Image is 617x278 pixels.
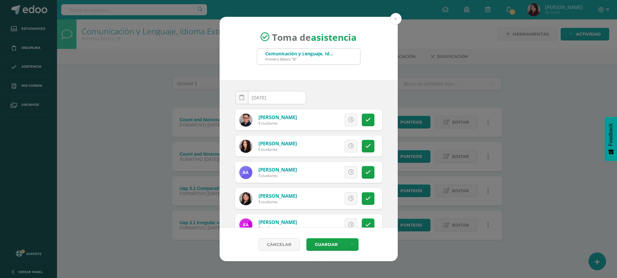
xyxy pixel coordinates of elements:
div: Estudiante [258,173,297,178]
img: 08b755c529136c8023948f8a595a4ceb.png [239,114,252,127]
a: Cancelar [258,238,300,251]
input: Busca un grado o sección aquí... [257,49,360,64]
a: [PERSON_NAME] [258,140,297,147]
a: [PERSON_NAME] [258,166,297,173]
a: [PERSON_NAME] [258,114,297,120]
div: Estudiante [258,120,297,126]
div: Comunicación y Lenguaje, Idioma Extranjero Inglés [265,50,333,57]
img: 9a7924b85fe78ea712737a03f1cf5f30.png [239,140,252,153]
img: 58b010e9fc81a1572b535de61854cca6.png [239,192,252,205]
div: Estudiante [258,225,297,231]
button: Close (Esc) [390,13,402,25]
span: Feedback [608,123,614,146]
a: [PERSON_NAME] [258,193,297,199]
div: Estudiante [258,199,297,205]
span: Toma de [272,31,357,43]
strong: asistencia [311,31,357,43]
input: Fecha de Inasistencia [235,91,306,104]
img: 1695a2a456e83053834f7cab66316ea7.png [239,218,252,231]
a: [PERSON_NAME] [258,219,297,225]
button: Feedback - Mostrar encuesta [605,117,617,161]
div: Estudiante [258,147,297,152]
img: e7d5292a420252269720009d10bc8604.png [239,166,252,179]
button: Guardar [306,238,346,251]
div: Primero Básico "B" [265,57,333,61]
